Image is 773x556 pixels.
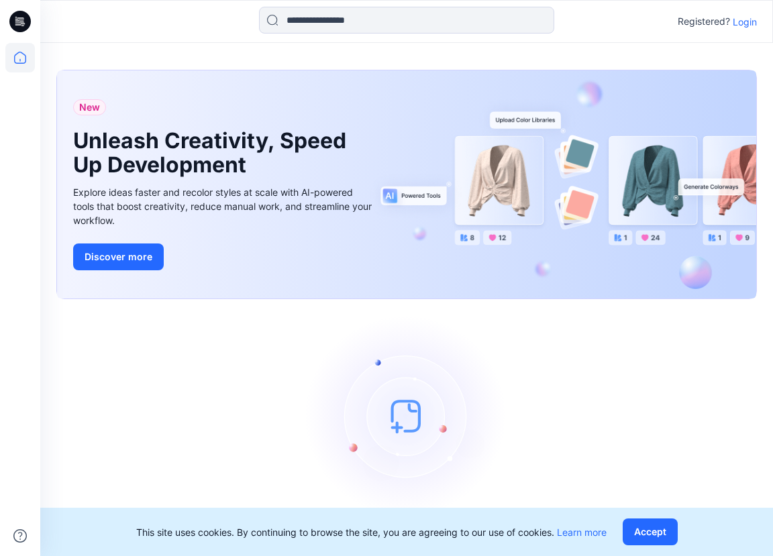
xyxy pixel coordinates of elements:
[557,526,607,538] a: Learn more
[73,243,164,270] button: Discover more
[73,243,375,270] a: Discover more
[79,99,100,115] span: New
[136,525,607,539] p: This site uses cookies. By continuing to browse the site, you are agreeing to our use of cookies.
[306,315,507,516] img: empty-state-image.svg
[73,129,355,177] h1: Unleash Creativity, Speed Up Development
[678,13,730,30] p: Registered?
[623,518,678,545] button: Accept
[733,15,757,29] p: Login
[73,185,375,227] div: Explore ideas faster and recolor styles at scale with AI-powered tools that boost creativity, red...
